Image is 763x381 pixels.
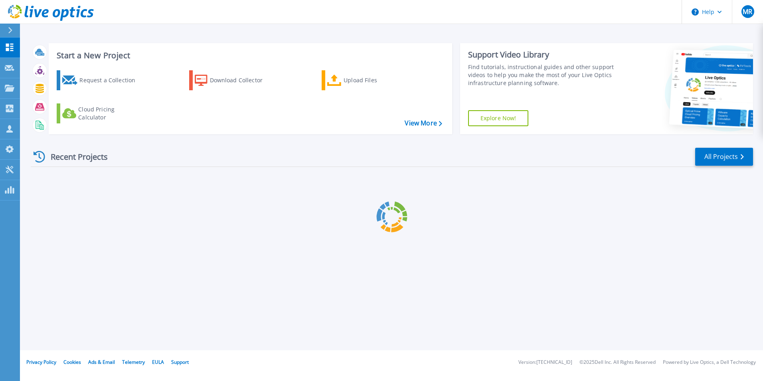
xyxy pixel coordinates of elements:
div: Request a Collection [79,72,143,88]
a: Upload Files [322,70,411,90]
a: View More [405,119,442,127]
div: Download Collector [210,72,274,88]
a: Explore Now! [468,110,529,126]
a: Support [171,359,189,365]
li: Powered by Live Optics, a Dell Technology [663,360,756,365]
a: Privacy Policy [26,359,56,365]
div: Support Video Library [468,50,617,60]
div: Find tutorials, instructional guides and other support videos to help you make the most of your L... [468,63,617,87]
a: Request a Collection [57,70,146,90]
a: Cloud Pricing Calculator [57,103,146,123]
div: Upload Files [344,72,407,88]
a: Download Collector [189,70,278,90]
a: Ads & Email [88,359,115,365]
a: Cookies [63,359,81,365]
div: Cloud Pricing Calculator [78,105,142,121]
li: Version: [TECHNICAL_ID] [518,360,572,365]
a: All Projects [695,148,753,166]
div: Recent Projects [31,147,119,167]
h3: Start a New Project [57,51,442,60]
li: © 2025 Dell Inc. All Rights Reserved [579,360,656,365]
span: MR [743,8,752,15]
a: Telemetry [122,359,145,365]
a: EULA [152,359,164,365]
